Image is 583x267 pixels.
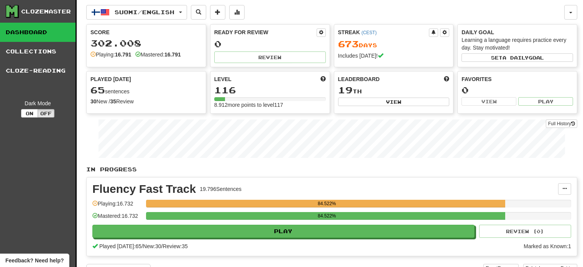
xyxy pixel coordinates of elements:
div: Marked as Known: 1 [524,242,571,250]
span: Played [DATE]: 65 [99,243,141,249]
div: 19.796 Sentences [200,185,241,193]
div: Playing: 16.732 [92,200,142,212]
span: / [141,243,143,249]
strong: 16.791 [115,51,131,58]
p: In Progress [86,166,577,173]
button: View [461,97,516,106]
span: a daily [503,55,529,60]
button: Play [92,225,475,238]
div: Mastered: 16.732 [92,212,142,225]
button: On [21,109,38,118]
div: 8.912 more points to level 117 [214,101,326,109]
div: Favorites [461,75,573,83]
span: New: 30 [143,243,161,249]
div: Ready for Review [214,28,317,36]
a: (CEST) [361,30,377,35]
strong: 30 [90,98,97,104]
a: Full History [546,119,577,128]
div: Fluency Fast Track [92,183,196,195]
div: Clozemaster [21,8,71,15]
button: View [338,98,450,106]
span: 65 [90,85,105,95]
div: Includes [DATE]! [338,52,450,60]
strong: 35 [110,98,116,104]
span: Suomi / English [115,9,174,15]
div: 84.522% [148,212,505,220]
span: Review: 35 [163,243,187,249]
button: More stats [229,5,245,20]
div: 116 [214,85,326,95]
span: Leaderboard [338,75,380,83]
div: Day s [338,39,450,49]
div: Dark Mode [6,100,70,107]
div: Mastered: [135,51,181,58]
span: / [161,243,163,249]
span: Score more points to level up [320,75,326,83]
span: 19 [338,85,353,95]
div: 84.522% [148,200,505,207]
div: sentences [90,85,202,95]
button: Off [38,109,54,118]
div: 0 [214,39,326,49]
button: Seta dailygoal [461,53,573,62]
button: Add sentence to collection [210,5,225,20]
button: Play [518,97,573,106]
div: 302.008 [90,38,202,48]
span: This week in points, UTC [444,75,449,83]
div: Playing: [90,51,131,58]
strong: 16.791 [164,51,181,58]
div: New / Review [90,98,202,105]
div: Score [90,28,202,36]
span: 673 [338,38,359,49]
div: Learning a language requires practice every day. Stay motivated! [461,36,573,51]
div: 0 [461,85,573,95]
span: Level [214,75,232,83]
span: Open feedback widget [5,257,64,264]
button: Review [214,51,326,63]
button: Suomi/English [86,5,187,20]
div: Daily Goal [461,28,573,36]
button: Search sentences [191,5,206,20]
div: Streak [338,28,429,36]
div: th [338,85,450,95]
span: Played [DATE] [90,75,131,83]
button: Review (0) [479,225,571,238]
